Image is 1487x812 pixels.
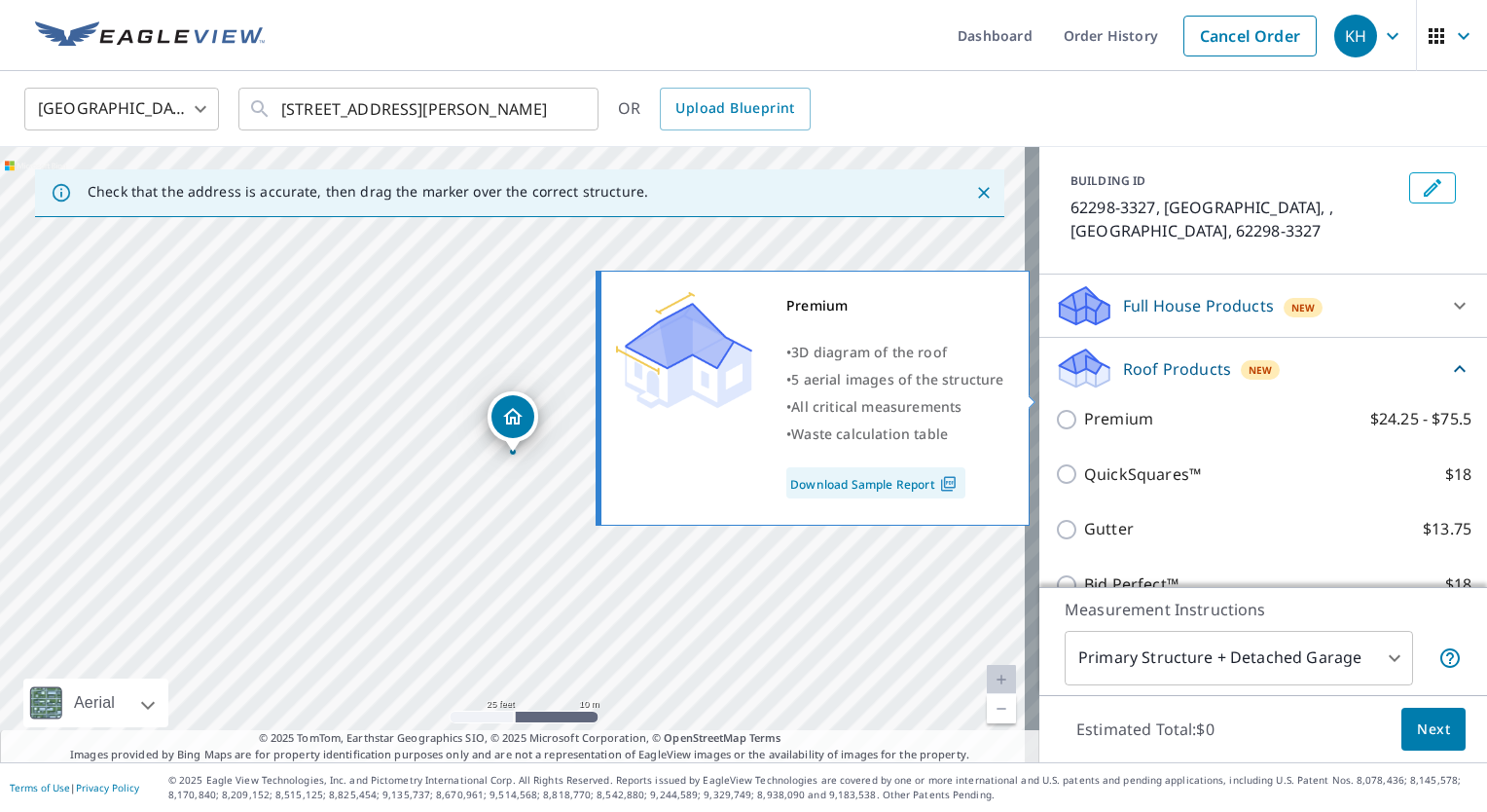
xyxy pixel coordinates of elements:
[1438,646,1462,670] span: Your report will include the primary structure and a detached garage if one exists.
[1334,15,1377,57] div: KH
[791,343,947,361] span: 3D diagram of the roof
[786,393,1004,421] div: •
[749,730,781,745] a: Terms
[1291,300,1316,315] span: New
[1070,172,1145,189] p: BUILDING ID
[1445,462,1471,487] p: $18
[786,339,1004,366] div: •
[786,467,965,498] a: Download Sample Report
[1065,598,1462,621] p: Measurement Instructions
[786,366,1004,393] div: •
[616,292,752,409] img: Premium
[68,679,121,727] div: Aerial
[1370,407,1471,431] p: $24.25 - $75.5
[1061,708,1230,751] p: Estimated Total: $0
[1445,572,1471,597] p: $18
[259,730,781,747] span: © 2025 TomTom, Earthstar Geographics SIO, © 2025 Microsoft Corporation, ©
[987,665,1016,694] a: Current Level 20, Zoom In Disabled
[281,82,559,136] input: Search by address or latitude-longitude
[1084,572,1179,597] p: Bid Perfect™
[76,781,139,794] a: Privacy Policy
[935,475,961,493] img: Pdf Icon
[10,782,139,794] p: |
[675,96,794,121] span: Upload Blueprint
[1123,294,1274,317] p: Full House Products
[1423,517,1471,541] p: $13.75
[1123,357,1231,381] p: Roof Products
[1055,282,1471,329] div: Full House ProductsNew
[786,292,1004,319] div: Premium
[664,730,745,745] a: OpenStreetMap
[1065,631,1413,685] div: Primary Structure + Detached Garage
[1183,16,1317,56] a: Cancel Order
[35,21,265,51] img: EV Logo
[1417,718,1450,742] span: Next
[23,679,168,727] div: Aerial
[24,82,219,136] div: [GEOGRAPHIC_DATA]
[1070,196,1401,242] p: 62298-3327, [GEOGRAPHIC_DATA], , [GEOGRAPHIC_DATA], 62298-3327
[791,424,948,443] span: Waste calculation table
[618,88,811,130] div: OR
[987,694,1016,723] a: Current Level 20, Zoom Out
[1401,708,1466,752] button: Next
[786,421,1004,448] div: •
[791,397,961,416] span: All critical measurements
[971,180,997,205] button: Close
[1055,346,1471,391] div: Roof ProductsNew
[10,781,70,794] a: Terms of Use
[1409,172,1456,203] button: Edit building 1
[488,391,538,452] div: Dropped pin, building 1, Residential property, 62298-3327, US , IL 62298-3327
[1084,517,1134,541] p: Gutter
[1084,462,1201,487] p: QuickSquares™
[168,773,1477,802] p: © 2025 Eagle View Technologies, Inc. and Pictometry International Corp. All Rights Reserved. Repo...
[1249,362,1273,378] span: New
[1084,407,1153,431] p: Premium
[88,183,648,201] p: Check that the address is accurate, then drag the marker over the correct structure.
[791,370,1003,388] span: 5 aerial images of the structure
[660,88,810,130] a: Upload Blueprint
